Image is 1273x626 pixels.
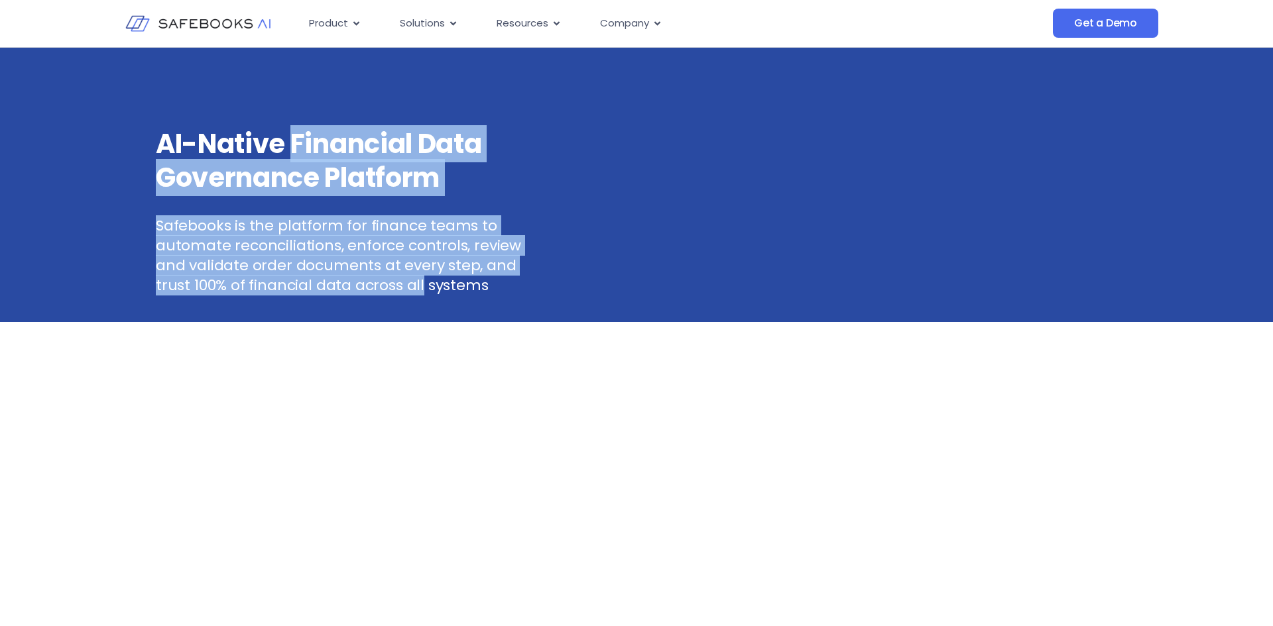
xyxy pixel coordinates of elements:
div: Menu Toggle [298,11,920,36]
a: Get a Demo [1053,9,1158,38]
p: Safebooks is the platform for finance teams to automate reconciliations, enforce controls, review... [156,216,554,295]
span: Product [309,16,348,31]
span: Get a Demo [1074,17,1137,30]
span: Company [600,16,649,31]
h3: AI-Native Financial Data Governance Platform [156,127,554,195]
span: Resources [497,16,548,31]
nav: Menu [298,11,920,36]
span: Solutions [400,16,445,31]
